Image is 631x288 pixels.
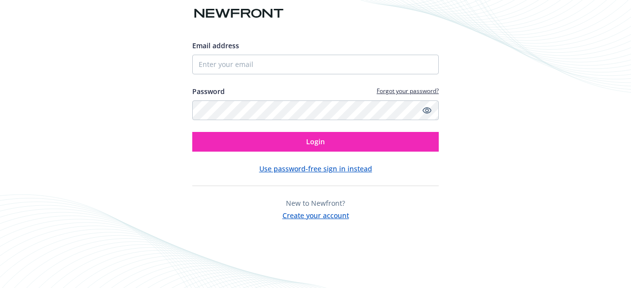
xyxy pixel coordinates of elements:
[192,41,239,50] span: Email address
[192,55,439,74] input: Enter your email
[286,198,345,208] span: New to Newfront?
[192,5,285,22] img: Newfront logo
[421,104,433,116] a: Show password
[377,87,439,95] a: Forgot your password?
[192,100,439,120] input: Enter your password
[282,208,349,221] button: Create your account
[192,132,439,152] button: Login
[306,137,325,146] span: Login
[259,163,372,174] button: Use password-free sign in instead
[192,86,225,96] label: Password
